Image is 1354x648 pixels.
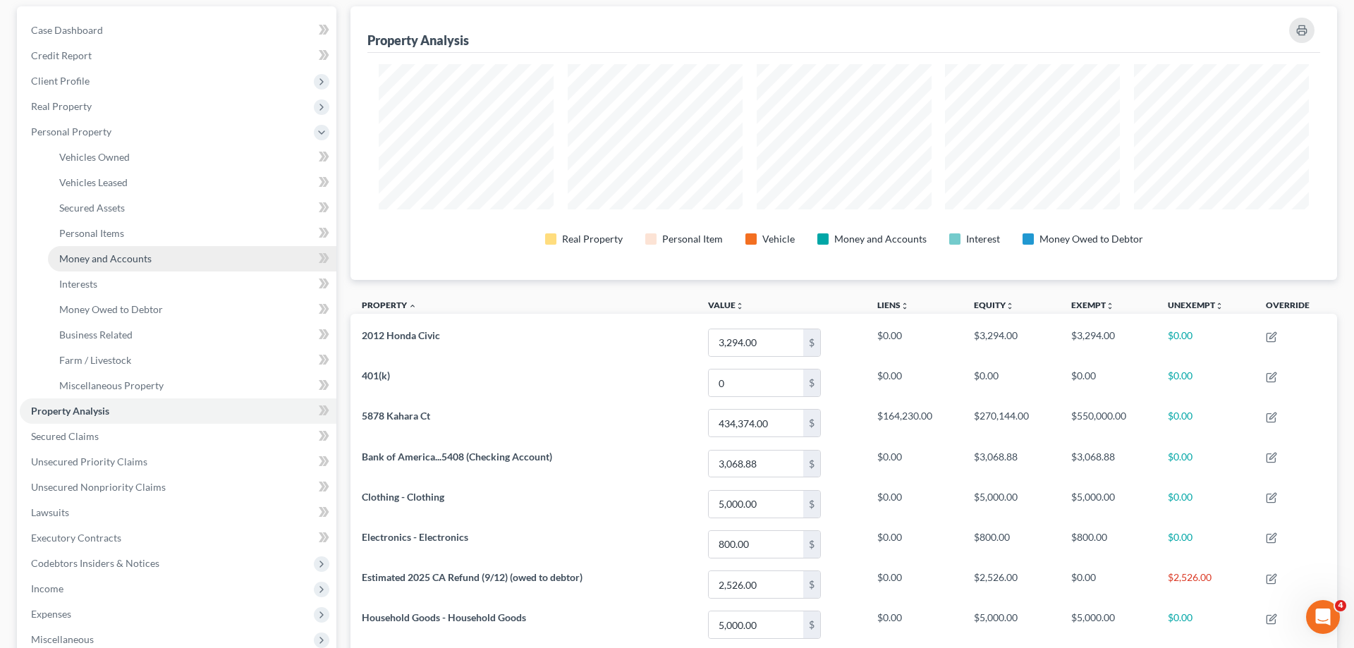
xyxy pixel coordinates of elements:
[362,329,440,341] span: 2012 Honda Civic
[1157,444,1255,484] td: $0.00
[362,451,552,463] span: Bank of America...5408 (Checking Account)
[1060,444,1157,484] td: $3,068.88
[1060,564,1157,604] td: $0.00
[1060,524,1157,564] td: $800.00
[709,410,803,436] input: 0.00
[20,475,336,500] a: Unsecured Nonpriority Claims
[866,322,963,362] td: $0.00
[709,451,803,477] input: 0.00
[866,403,963,444] td: $164,230.00
[1039,232,1143,246] div: Money Owed to Debtor
[1157,363,1255,403] td: $0.00
[963,484,1059,524] td: $5,000.00
[31,100,92,112] span: Real Property
[803,531,820,558] div: $
[803,571,820,598] div: $
[362,491,444,503] span: Clothing - Clothing
[20,424,336,449] a: Secured Claims
[31,506,69,518] span: Lawsuits
[20,525,336,551] a: Executory Contracts
[1215,302,1224,310] i: unfold_more
[48,170,336,195] a: Vehicles Leased
[1060,403,1157,444] td: $550,000.00
[974,300,1014,310] a: Equityunfold_more
[708,300,744,310] a: Valueunfold_more
[31,633,94,645] span: Miscellaneous
[1060,363,1157,403] td: $0.00
[877,300,909,310] a: Liensunfold_more
[963,444,1059,484] td: $3,068.88
[59,252,152,264] span: Money and Accounts
[1306,600,1340,634] iframe: Intercom live chat
[709,531,803,558] input: 0.00
[709,611,803,638] input: 0.00
[963,564,1059,604] td: $2,526.00
[48,348,336,373] a: Farm / Livestock
[59,379,164,391] span: Miscellaneous Property
[31,49,92,61] span: Credit Report
[20,500,336,525] a: Lawsuits
[963,363,1059,403] td: $0.00
[709,369,803,396] input: 0.00
[1071,300,1114,310] a: Exemptunfold_more
[562,232,623,246] div: Real Property
[48,221,336,246] a: Personal Items
[362,300,417,310] a: Property expand_less
[31,481,166,493] span: Unsecured Nonpriority Claims
[1060,484,1157,524] td: $5,000.00
[362,571,583,583] span: Estimated 2025 CA Refund (9/12) (owed to debtor)
[48,195,336,221] a: Secured Assets
[963,605,1059,645] td: $5,000.00
[48,373,336,398] a: Miscellaneous Property
[1335,600,1346,611] span: 4
[20,449,336,475] a: Unsecured Priority Claims
[963,322,1059,362] td: $3,294.00
[48,322,336,348] a: Business Related
[662,232,723,246] div: Personal Item
[866,363,963,403] td: $0.00
[803,410,820,436] div: $
[48,145,336,170] a: Vehicles Owned
[31,557,159,569] span: Codebtors Insiders & Notices
[59,354,131,366] span: Farm / Livestock
[48,297,336,322] a: Money Owed to Debtor
[31,405,109,417] span: Property Analysis
[1060,605,1157,645] td: $5,000.00
[31,24,103,36] span: Case Dashboard
[1157,322,1255,362] td: $0.00
[31,126,111,137] span: Personal Property
[59,329,133,341] span: Business Related
[59,202,125,214] span: Secured Assets
[866,605,963,645] td: $0.00
[1060,322,1157,362] td: $3,294.00
[59,278,97,290] span: Interests
[362,369,390,381] span: 401(k)
[367,32,469,49] div: Property Analysis
[803,611,820,638] div: $
[59,151,130,163] span: Vehicles Owned
[362,611,526,623] span: Household Goods - Household Goods
[1157,524,1255,564] td: $0.00
[59,176,128,188] span: Vehicles Leased
[866,564,963,604] td: $0.00
[901,302,909,310] i: unfold_more
[31,430,99,442] span: Secured Claims
[1006,302,1014,310] i: unfold_more
[362,531,468,543] span: Electronics - Electronics
[803,329,820,356] div: $
[834,232,927,246] div: Money and Accounts
[20,18,336,43] a: Case Dashboard
[1168,300,1224,310] a: Unexemptunfold_more
[963,403,1059,444] td: $270,144.00
[31,456,147,467] span: Unsecured Priority Claims
[1157,564,1255,604] td: $2,526.00
[1157,403,1255,444] td: $0.00
[963,524,1059,564] td: $800.00
[31,75,90,87] span: Client Profile
[48,271,336,297] a: Interests
[20,398,336,424] a: Property Analysis
[709,491,803,518] input: 0.00
[31,532,121,544] span: Executory Contracts
[59,303,163,315] span: Money Owed to Debtor
[736,302,744,310] i: unfold_more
